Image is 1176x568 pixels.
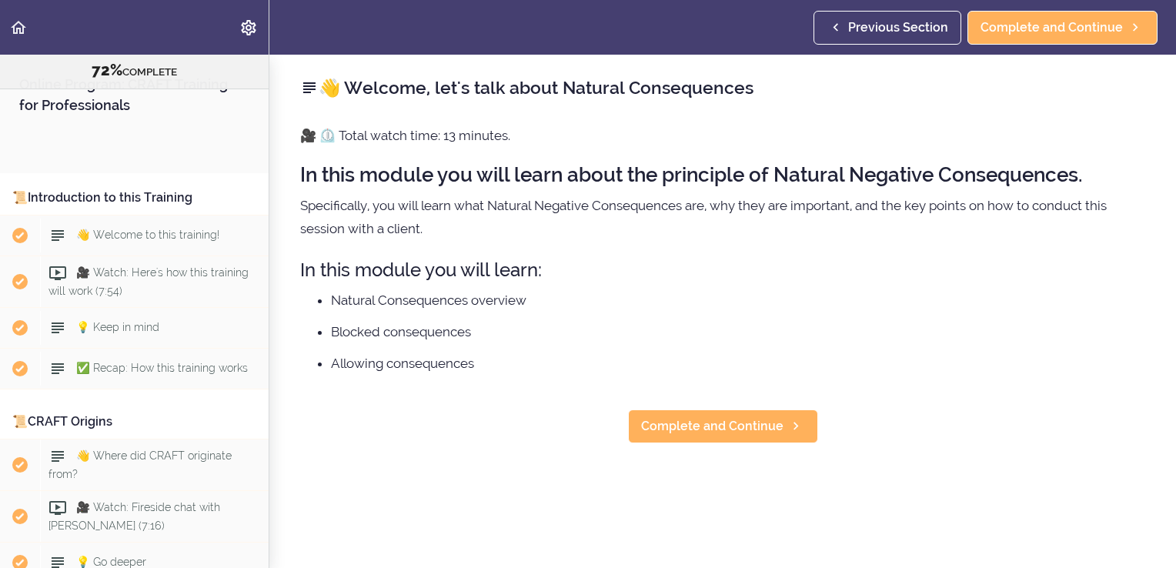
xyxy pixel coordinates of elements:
[76,321,159,333] span: 💡 Keep in mind
[19,61,249,81] div: COMPLETE
[628,409,818,443] a: Complete and Continue
[814,11,961,45] a: Previous Section
[48,449,232,479] span: 👋 Where did CRAFT originate from?
[9,18,28,37] svg: Back to course curriculum
[239,18,258,37] svg: Settings Menu
[300,194,1145,240] p: Specifically, you will learn what Natural Negative Consequences are, why they are important, and ...
[848,18,948,37] span: Previous Section
[331,290,1145,310] li: Natural Consequences overview
[92,61,122,79] span: 72%
[76,362,248,374] span: ✅ Recap: How this training works
[981,18,1123,37] span: Complete and Continue
[48,501,220,531] span: 🎥 Watch: Fireside chat with [PERSON_NAME] (7:16)
[300,164,1145,186] h2: In this module you will learn about the principle of Natural Negative Consequences.
[641,417,783,436] span: Complete and Continue
[967,11,1158,45] a: Complete and Continue
[76,556,146,568] span: 💡 Go deeper
[300,124,1145,147] p: 🎥 ⏲️ Total watch time: 13 minutes.
[300,257,1145,282] h3: In this module you will learn:
[48,266,249,296] span: 🎥 Watch: Here's how this training will work (7:54)
[331,353,1145,373] li: Allowing consequences
[300,75,1145,101] h2: 👋 Welcome, let's talk about Natural Consequences
[331,322,1145,342] li: Blocked consequences
[76,229,219,241] span: 👋 Welcome to this training!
